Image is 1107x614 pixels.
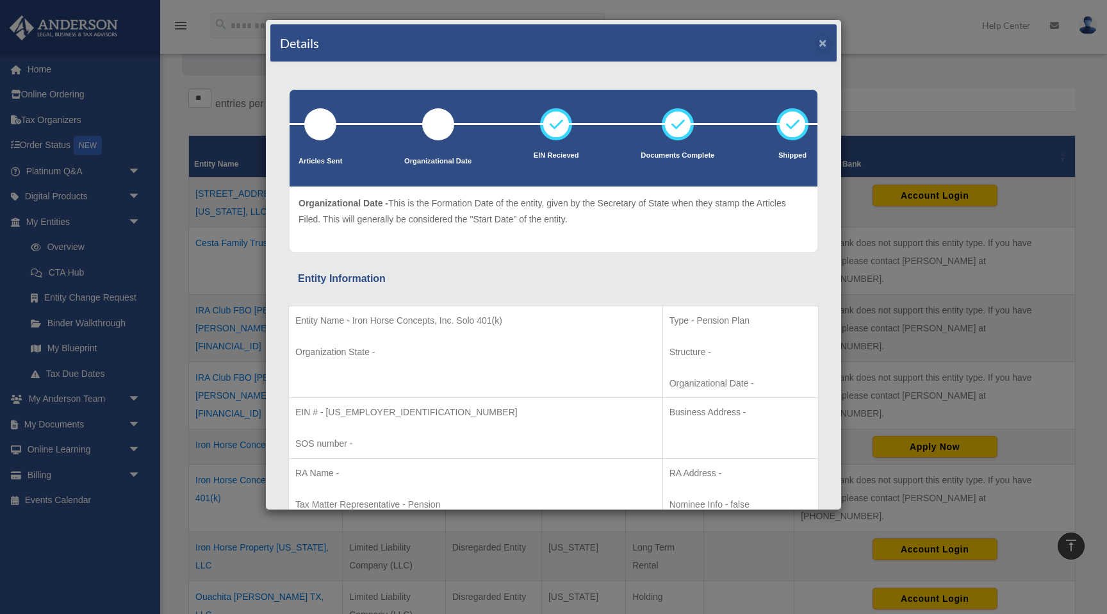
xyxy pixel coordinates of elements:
p: RA Name - [295,465,656,481]
p: This is the Formation Date of the entity, given by the Secretary of State when they stamp the Art... [299,195,808,227]
p: Organizational Date - [669,376,812,392]
p: SOS number - [295,436,656,452]
p: Tax Matter Representative - Pension [295,497,656,513]
p: Articles Sent [299,155,342,168]
p: Documents Complete [641,149,714,162]
p: Business Address - [669,404,812,420]
p: Type - Pension Plan [669,313,812,329]
p: EIN # - [US_EMPLOYER_IDENTIFICATION_NUMBER] [295,404,656,420]
button: × [819,36,827,49]
p: Nominee Info - false [669,497,812,513]
p: Organization State - [295,344,656,360]
p: Structure - [669,344,812,360]
p: Entity Name - Iron Horse Concepts, Inc. Solo 401(k) [295,313,656,329]
span: Organizational Date - [299,198,388,208]
h4: Details [280,34,319,52]
p: EIN Recieved [534,149,579,162]
div: Entity Information [298,270,809,288]
p: RA Address - [669,465,812,481]
p: Organizational Date [404,155,471,168]
p: Shipped [776,149,808,162]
